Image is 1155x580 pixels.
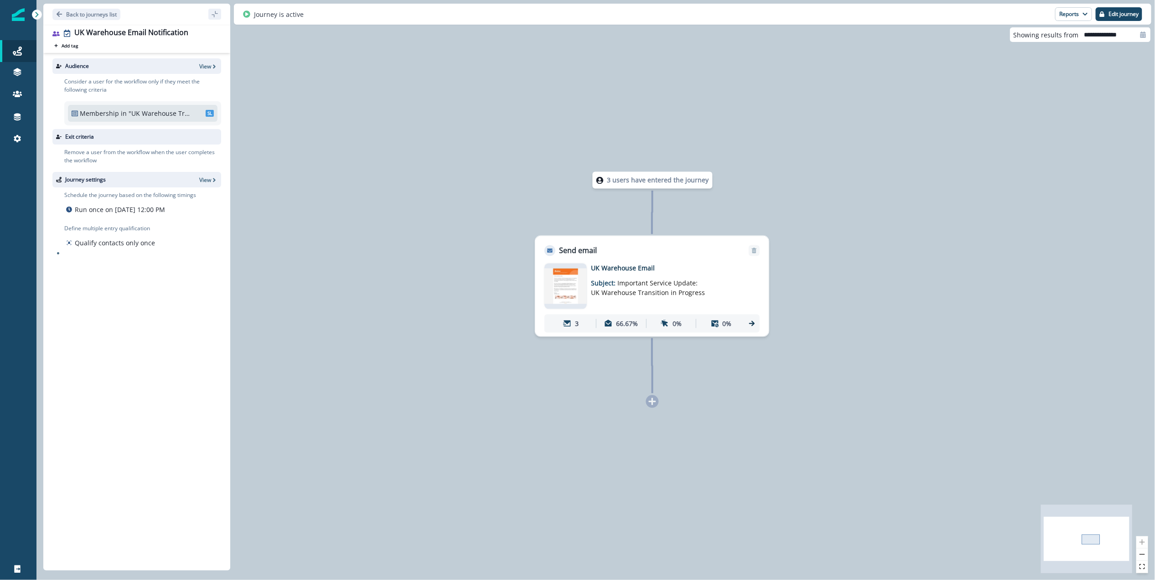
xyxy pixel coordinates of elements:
[575,319,579,328] p: 3
[559,245,597,256] p: Send email
[75,205,165,214] p: Run once on [DATE] 12:00 PM
[1108,11,1139,17] p: Edit journey
[65,62,89,70] p: Audience
[199,176,211,184] p: View
[723,319,732,328] p: 0%
[1136,549,1148,561] button: zoom out
[1096,7,1142,21] button: Edit journey
[65,133,94,141] p: Exit criteria
[64,148,221,165] p: Remove a user from the workflow when the user completes the workflow
[62,43,78,48] p: Add tag
[591,264,737,273] p: UK Warehouse Email
[80,109,119,118] p: Membership
[121,109,127,118] p: in
[206,110,214,117] span: SL
[591,273,705,298] p: Subject:
[199,176,218,184] button: View
[565,172,740,189] div: 3 users have entered the journey
[208,9,221,20] button: sidebar collapse toggle
[591,279,705,297] span: Important Service Update: UK Warehouse Transition in Progress
[544,269,587,304] img: email asset unavailable
[607,176,709,185] p: 3 users have entered the journey
[199,62,211,70] p: View
[74,28,188,38] div: UK Warehouse Email Notification
[75,238,155,248] p: Qualify contacts only once
[66,10,117,18] p: Back to journeys list
[52,42,80,49] button: Add tag
[52,9,120,20] button: Go back
[616,319,638,328] p: 66.67%
[1014,30,1079,40] p: Showing results from
[254,10,304,19] p: Journey is active
[64,191,196,199] p: Schedule the journey based on the following timings
[64,224,157,233] p: Define multiple entry qualification
[1055,7,1092,21] button: Reports
[65,176,106,184] p: Journey settings
[673,319,682,328] p: 0%
[64,78,221,94] p: Consider a user for the workflow only if they meet the following criteria
[652,191,653,234] g: Edge from node-dl-count to 739e8c52-92e3-4cf1-82bb-2684ded2abf7
[129,109,190,118] p: "UK Warehouse Transfer List (Vic)"
[1136,561,1148,573] button: fit view
[199,62,218,70] button: View
[12,8,25,21] img: Inflection
[535,236,769,337] div: Send emailRemoveemail asset unavailableUK Warehouse EmailSubject: Important Service Update: UK Wa...
[652,338,653,394] g: Edge from 739e8c52-92e3-4cf1-82bb-2684ded2abf7 to node-add-under-14eb4b6c-218c-4111-b3e9-5e8fcb27...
